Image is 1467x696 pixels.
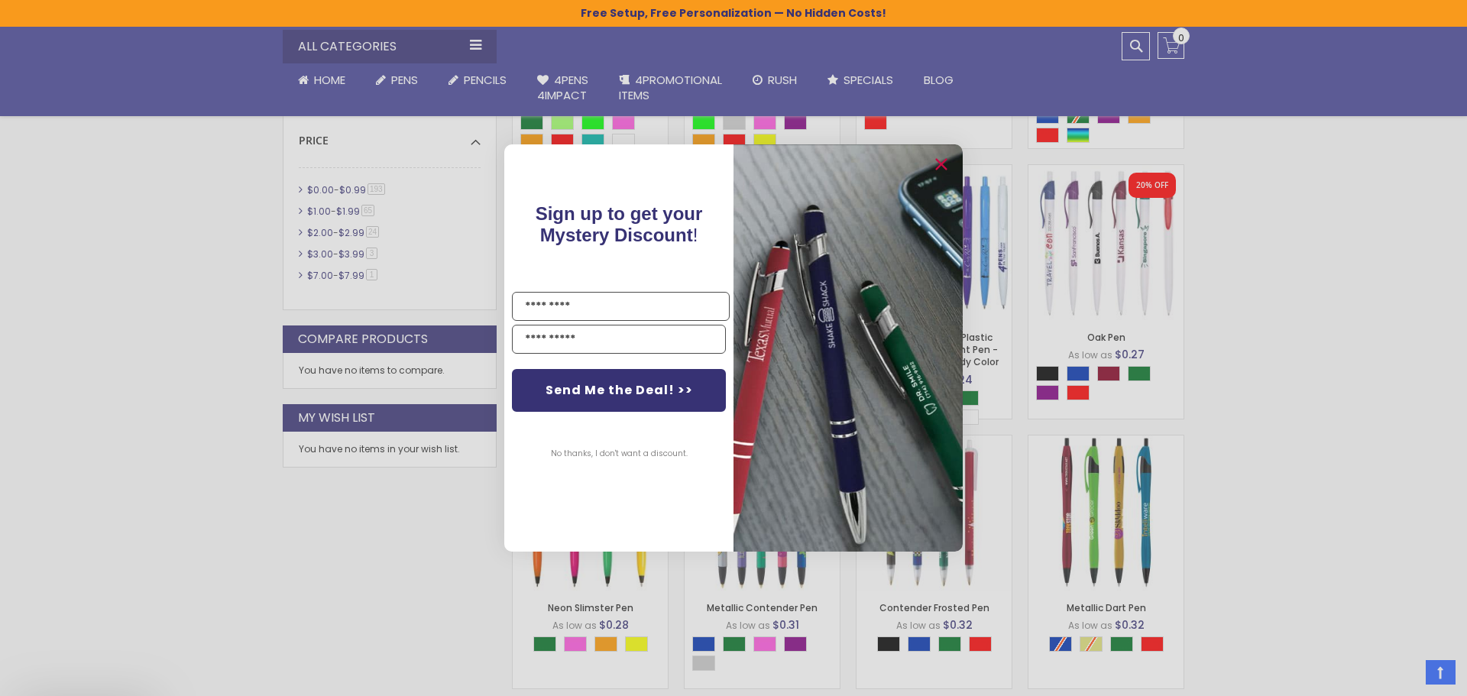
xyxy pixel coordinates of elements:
[733,144,963,552] img: pop-up-image
[536,203,703,245] span: !
[536,203,703,245] span: Sign up to get your Mystery Discount
[543,435,695,473] button: No thanks, I don't want a discount.
[512,369,726,412] button: Send Me the Deal! >>
[929,152,954,176] button: Close dialog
